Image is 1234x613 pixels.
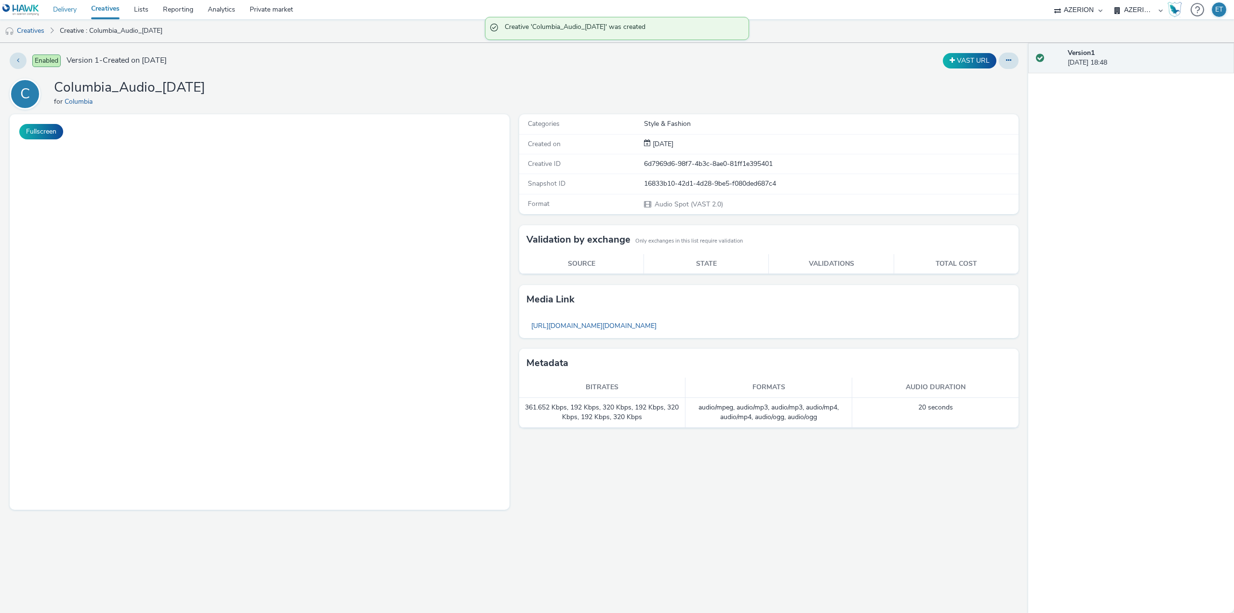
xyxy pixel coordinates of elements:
[894,254,1019,274] th: Total cost
[20,81,30,108] div: C
[19,124,63,139] button: Fullscreen
[528,119,560,128] span: Categories
[526,232,630,247] h3: Validation by exchange
[526,356,568,370] h3: Metadata
[644,179,1018,189] div: 16833b10-42d1-4d28-9be5-f080ded687c4
[32,54,61,67] span: Enabled
[55,19,167,42] a: Creative : Columbia_Audio_[DATE]
[1167,2,1186,17] a: Hawk Academy
[528,199,550,208] span: Format
[519,398,686,428] td: 361.652 Kbps, 192 Kbps, 320 Kbps, 192 Kbps, 320 Kbps, 192 Kbps, 320 Kbps
[67,55,167,66] span: Version 1 - Created on [DATE]
[519,254,644,274] th: Source
[654,200,723,209] span: Audio Spot (VAST 2.0)
[526,292,575,307] h3: Media link
[528,159,561,168] span: Creative ID
[5,27,14,36] img: audio
[65,97,96,106] a: Columbia
[505,22,739,35] span: Creative 'Columbia_Audio_[DATE]' was created
[1068,48,1095,57] strong: Version 1
[528,179,565,188] span: Snapshot ID
[852,398,1019,428] td: 20 seconds
[54,97,65,106] span: for
[644,159,1018,169] div: 6d7969d6-98f7-4b3c-8ae0-81ff1e395401
[651,139,673,149] span: [DATE]
[528,139,561,149] span: Created on
[2,4,40,16] img: undefined Logo
[519,378,686,397] th: Bitrates
[769,254,894,274] th: Validations
[644,119,1018,129] div: Style & Fashion
[644,254,769,274] th: State
[1215,2,1223,17] div: ET
[1068,48,1226,68] div: [DATE] 18:48
[685,398,852,428] td: audio/mpeg, audio/mp3, audio/mp3, audio/mp4, audio/mp4, audio/ogg, audio/ogg
[635,237,743,245] small: Only exchanges in this list require validation
[526,316,661,335] a: [URL][DOMAIN_NAME][DOMAIN_NAME]
[54,79,205,97] h1: Columbia_Audio_[DATE]
[651,139,673,149] div: Creation 14 October 2025, 18:48
[685,378,852,397] th: Formats
[940,53,999,68] div: Duplicate the creative as a VAST URL
[852,378,1019,397] th: Audio duration
[1167,2,1182,17] img: Hawk Academy
[943,53,996,68] button: VAST URL
[10,89,44,98] a: C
